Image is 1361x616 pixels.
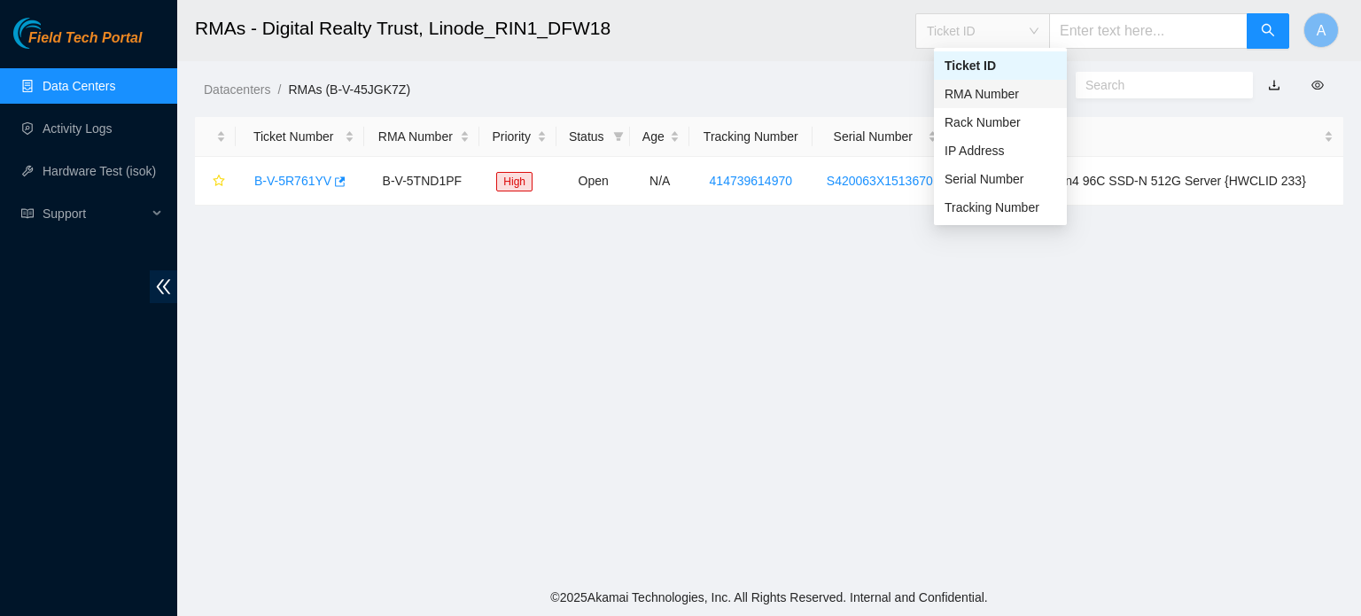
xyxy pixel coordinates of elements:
[689,117,813,157] th: Tracking Number
[21,207,34,220] span: read
[364,157,479,206] td: B-V-5TND1PF
[630,157,689,206] td: N/A
[934,165,1067,193] div: Serial Number
[277,82,281,97] span: /
[945,84,1056,104] div: RMA Number
[927,18,1038,44] span: Ticket ID
[43,164,156,178] a: Hardware Test (isok)
[204,82,270,97] a: Datacenters
[934,136,1067,165] div: IP Address
[213,175,225,189] span: star
[1247,13,1289,49] button: search
[13,18,89,49] img: Akamai Technologies
[205,167,226,195] button: star
[288,82,410,97] a: RMAs (B-V-45JGK7Z)
[566,127,607,146] span: Status
[1268,78,1280,92] a: download
[1261,23,1275,40] span: search
[254,174,331,188] a: B-V-5R761YV
[13,32,142,55] a: Akamai TechnologiesField Tech Portal
[496,172,533,191] span: High
[150,270,177,303] span: double-left
[1049,13,1248,49] input: Enter text here...
[945,198,1056,217] div: Tracking Number
[827,174,933,188] a: S420063X1513670
[1311,79,1324,91] span: eye
[28,30,142,47] span: Field Tech Portal
[947,157,1343,206] td: Linode 2x16 ssd-gen4 96C SSD-N 512G Server {HWCLID 233}
[43,121,113,136] a: Activity Logs
[1085,75,1229,95] input: Search
[613,131,624,142] span: filter
[43,79,115,93] a: Data Centers
[945,141,1056,160] div: IP Address
[43,196,147,231] span: Support
[934,108,1067,136] div: Rack Number
[1317,19,1326,42] span: A
[934,51,1067,80] div: Ticket ID
[945,169,1056,189] div: Serial Number
[177,579,1361,616] footer: © 2025 Akamai Technologies, Inc. All Rights Reserved. Internal and Confidential.
[934,80,1067,108] div: RMA Number
[556,157,631,206] td: Open
[1255,71,1294,99] button: download
[1303,12,1339,48] button: A
[610,123,627,150] span: filter
[934,193,1067,222] div: Tracking Number
[945,56,1056,75] div: Ticket ID
[710,174,792,188] a: 414739614970
[945,113,1056,132] div: Rack Number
